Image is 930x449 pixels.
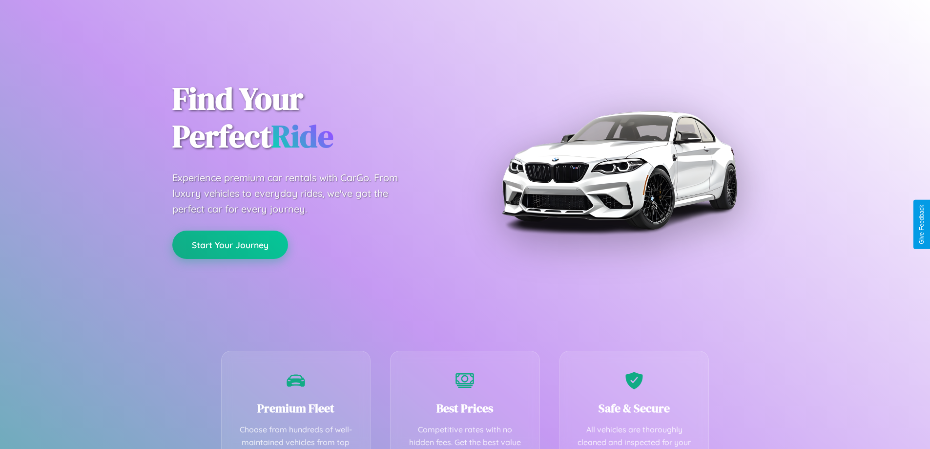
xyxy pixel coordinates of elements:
p: Experience premium car rentals with CarGo. From luxury vehicles to everyday rides, we've got the ... [172,170,416,217]
h1: Find Your Perfect [172,80,451,155]
span: Ride [271,115,333,157]
button: Start Your Journey [172,231,288,259]
h3: Safe & Secure [575,400,694,416]
h3: Best Prices [405,400,525,416]
img: Premium BMW car rental vehicle [497,48,741,292]
div: Give Feedback [918,205,925,244]
iframe: Intercom live chat [10,416,33,439]
h3: Premium Fleet [236,400,356,416]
